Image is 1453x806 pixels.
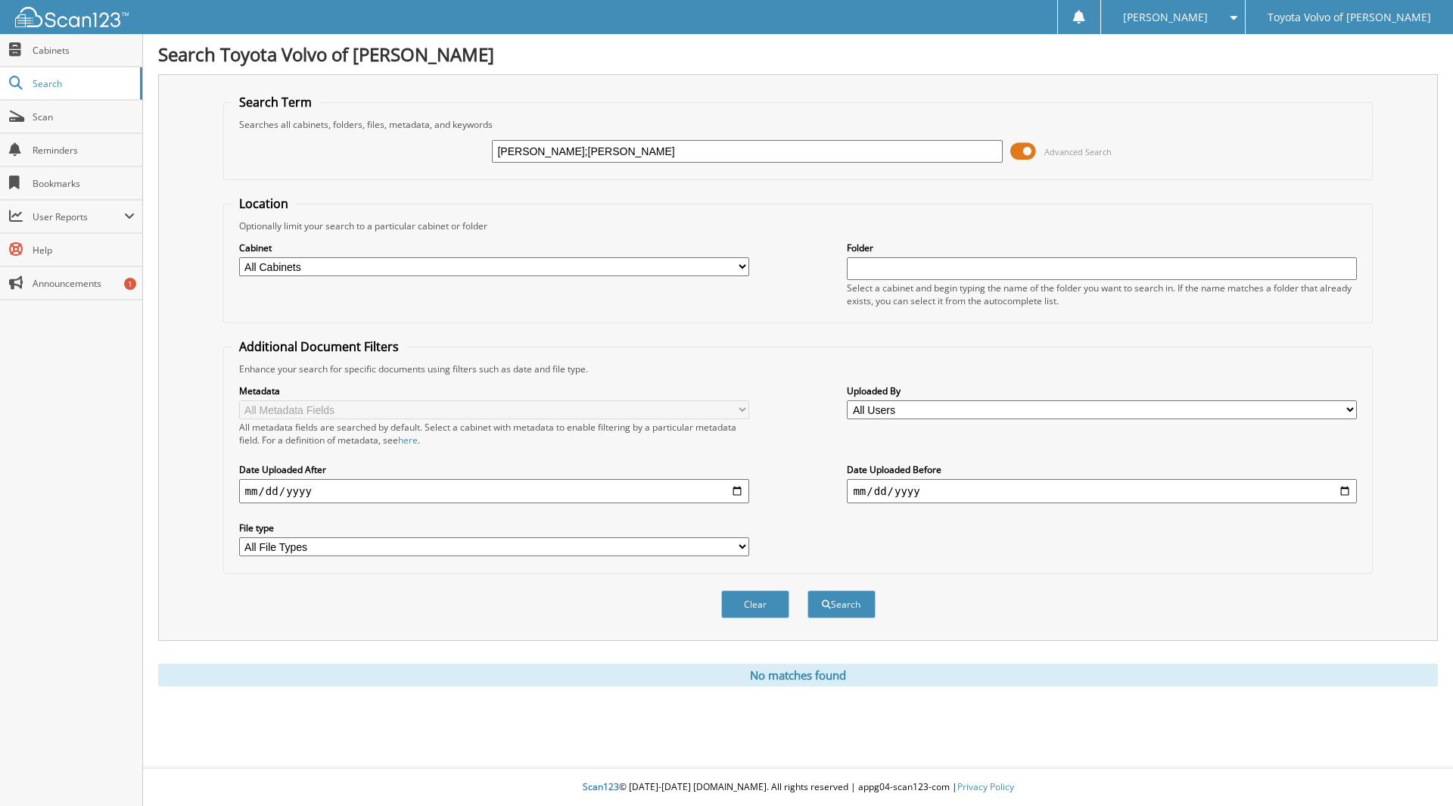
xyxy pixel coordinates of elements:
span: [PERSON_NAME] [1123,13,1208,22]
div: 1 [124,278,136,290]
span: Advanced Search [1044,146,1112,157]
label: Folder [847,241,1357,254]
div: Select a cabinet and begin typing the name of the folder you want to search in. If the name match... [847,282,1357,307]
label: Date Uploaded After [239,463,749,476]
iframe: Chat Widget [1377,733,1453,806]
span: Help [33,244,135,257]
span: Scan123 [583,780,619,793]
h1: Search Toyota Volvo of [PERSON_NAME] [158,42,1438,67]
span: Scan [33,110,135,123]
label: File type [239,521,749,534]
span: Reminders [33,144,135,157]
span: Announcements [33,277,135,290]
legend: Location [232,195,296,212]
div: Enhance your search for specific documents using filters such as date and file type. [232,363,1365,375]
span: User Reports [33,210,124,223]
label: Cabinet [239,241,749,254]
label: Uploaded By [847,384,1357,397]
div: Optionally limit your search to a particular cabinet or folder [232,219,1365,232]
legend: Search Term [232,94,319,110]
img: scan123-logo-white.svg [15,7,129,27]
legend: Additional Document Filters [232,338,406,355]
span: Bookmarks [33,177,135,190]
span: Search [33,77,132,90]
label: Metadata [239,384,749,397]
span: Toyota Volvo of [PERSON_NAME] [1268,13,1431,22]
div: © [DATE]-[DATE] [DOMAIN_NAME]. All rights reserved | appg04-scan123-com | [143,769,1453,806]
button: Clear [721,590,789,618]
label: Date Uploaded Before [847,463,1357,476]
div: All metadata fields are searched by default. Select a cabinet with metadata to enable filtering b... [239,421,749,447]
button: Search [807,590,876,618]
span: Cabinets [33,44,135,57]
div: No matches found [158,664,1438,686]
input: end [847,479,1357,503]
a: here [398,434,418,447]
div: Searches all cabinets, folders, files, metadata, and keywords [232,118,1365,131]
input: start [239,479,749,503]
a: Privacy Policy [957,780,1014,793]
